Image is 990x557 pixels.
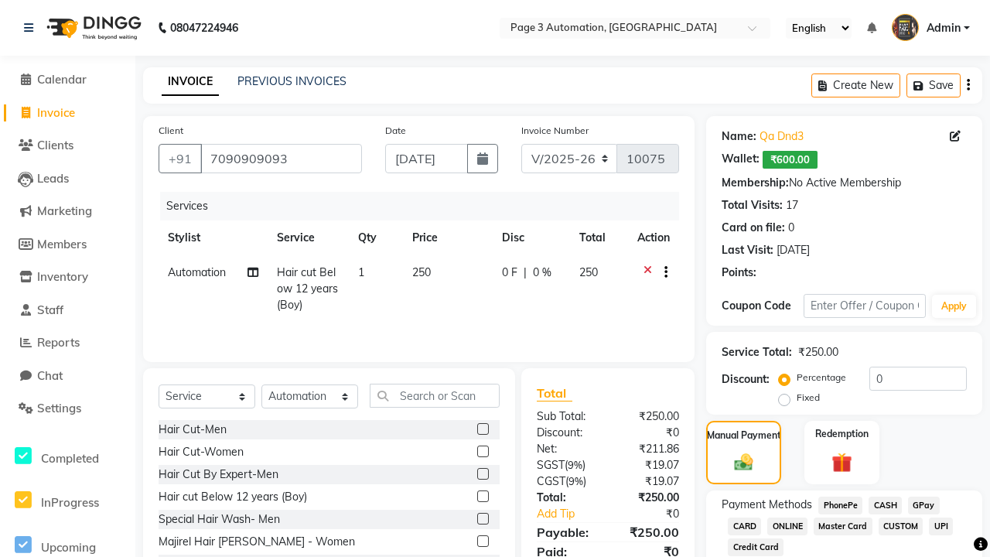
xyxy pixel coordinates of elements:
[37,401,81,415] span: Settings
[811,73,900,97] button: Create New
[502,265,517,281] span: 0 F
[722,175,967,191] div: No Active Membership
[892,14,919,41] img: Admin
[37,269,88,284] span: Inventory
[608,425,691,441] div: ₹0
[525,408,608,425] div: Sub Total:
[722,298,804,314] div: Coupon Code
[493,220,570,255] th: Disc
[798,344,838,361] div: ₹250.00
[41,451,99,466] span: Completed
[349,220,403,255] th: Qty
[41,495,99,510] span: InProgress
[4,400,131,418] a: Settings
[908,497,940,514] span: GPay
[370,384,500,408] input: Search or Scan
[608,523,691,542] div: ₹250.00
[525,441,608,457] div: Net:
[37,368,63,383] span: Chat
[927,20,961,36] span: Admin
[268,220,349,255] th: Service
[4,302,131,320] a: Staff
[760,128,804,145] a: Qa Dnd3
[608,408,691,425] div: ₹250.00
[37,203,92,218] span: Marketing
[767,518,807,535] span: ONLINE
[37,237,87,251] span: Members
[4,367,131,385] a: Chat
[159,124,183,138] label: Client
[608,473,691,490] div: ₹19.07
[159,489,307,505] div: Hair cut Below 12 years (Boy)
[722,497,812,513] span: Payment Methods
[159,511,280,528] div: Special Hair Wash- Men
[524,265,527,281] span: |
[570,220,629,255] th: Total
[628,220,679,255] th: Action
[797,371,846,384] label: Percentage
[159,466,278,483] div: Hair Cut By Expert-Men
[37,72,87,87] span: Calendar
[932,295,976,318] button: Apply
[37,171,69,186] span: Leads
[4,71,131,89] a: Calendar
[170,6,238,50] b: 08047224946
[763,151,818,169] span: ₹600.00
[4,334,131,352] a: Reports
[797,391,820,405] label: Fixed
[869,497,902,514] span: CASH
[722,242,773,258] div: Last Visit:
[568,459,582,471] span: 9%
[533,265,551,281] span: 0 %
[537,385,572,402] span: Total
[728,538,783,556] span: Credit Card
[722,371,770,388] div: Discount:
[722,151,760,169] div: Wallet:
[4,236,131,254] a: Members
[525,473,608,490] div: ( )
[525,523,608,542] div: Payable:
[162,68,219,96] a: INVOICE
[818,497,862,514] span: PhonePe
[4,268,131,286] a: Inventory
[159,220,268,255] th: Stylist
[521,124,589,138] label: Invoice Number
[786,197,798,214] div: 17
[722,175,789,191] div: Membership:
[403,220,493,255] th: Price
[729,452,759,473] img: _cash.svg
[525,506,622,522] a: Add Tip
[159,144,202,173] button: +91
[159,534,355,550] div: Majirel Hair [PERSON_NAME] - Women
[722,128,756,145] div: Name:
[4,203,131,220] a: Marketing
[525,425,608,441] div: Discount:
[788,220,794,236] div: 0
[815,427,869,441] label: Redemption
[4,170,131,188] a: Leads
[722,344,792,361] div: Service Total:
[804,294,926,318] input: Enter Offer / Coupon Code
[37,302,63,317] span: Staff
[200,144,362,173] input: Search by Name/Mobile/Email/Code
[707,429,781,443] label: Manual Payment
[39,6,145,50] img: logo
[525,457,608,473] div: ( )
[579,265,598,279] span: 250
[41,540,96,555] span: Upcoming
[608,490,691,506] div: ₹250.00
[608,457,691,473] div: ₹19.07
[929,518,953,535] span: UPI
[4,137,131,155] a: Clients
[385,124,406,138] label: Date
[568,475,583,487] span: 9%
[728,518,761,535] span: CARD
[622,506,691,522] div: ₹0
[777,242,810,258] div: [DATE]
[814,518,872,535] span: Master Card
[608,441,691,457] div: ₹211.86
[825,450,858,475] img: _gift.svg
[412,265,431,279] span: 250
[277,265,338,312] span: Hair cut Below 12 years (Boy)
[906,73,961,97] button: Save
